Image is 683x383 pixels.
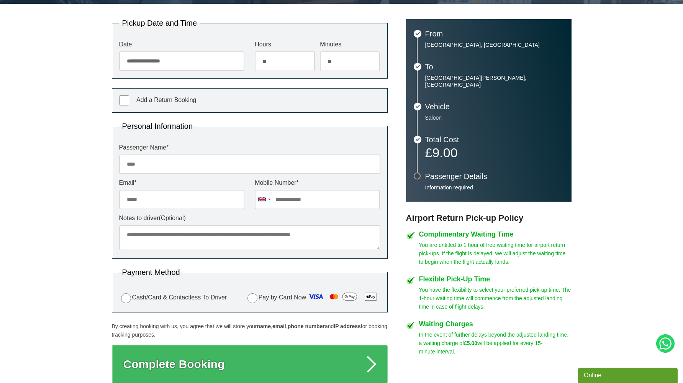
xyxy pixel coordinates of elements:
[419,321,572,327] h4: Waiting Charges
[425,103,564,110] h3: Vehicle
[425,147,564,158] p: £
[119,122,196,130] legend: Personal Information
[419,241,572,266] p: You are entitled to 1 hour of free waiting time for airport return pick-ups. If the flight is del...
[425,63,564,71] h3: To
[419,231,572,238] h4: Complimentary Waiting Time
[425,30,564,38] h3: From
[257,323,271,329] strong: name
[425,114,564,121] p: Saloon
[255,41,315,48] label: Hours
[334,323,361,329] strong: IP address
[119,268,183,276] legend: Payment Method
[246,291,380,305] label: Pay by Card Now
[255,190,273,209] div: United Kingdom: +44
[425,74,564,88] p: [GEOGRAPHIC_DATA][PERSON_NAME], [GEOGRAPHIC_DATA]
[121,293,131,303] input: Cash/Card & Contactless To Driver
[425,173,564,180] h3: Passenger Details
[136,97,197,103] span: Add a Return Booking
[119,180,244,186] label: Email
[159,215,186,221] span: (Optional)
[119,19,200,27] legend: Pickup Date and Time
[288,323,325,329] strong: phone number
[119,41,244,48] label: Date
[320,41,380,48] label: Minutes
[247,293,257,303] input: Pay by Card Now
[112,322,388,339] p: By creating booking with us, you agree that we will store your , , and for booking tracking purpo...
[419,276,572,283] h4: Flexible Pick-Up Time
[272,323,286,329] strong: email
[425,136,564,143] h3: Total Cost
[255,180,380,186] label: Mobile Number
[464,340,477,346] strong: £5.00
[419,286,572,311] p: You have the flexibility to select your preferred pick-up time. The 1-hour waiting time will comm...
[119,215,380,221] label: Notes to driver
[432,145,457,160] span: 9.00
[419,330,572,356] p: In the event of further delays beyond the adjusted landing time, a waiting charge of will be appl...
[578,366,679,383] iframe: chat widget
[425,41,564,48] p: [GEOGRAPHIC_DATA], [GEOGRAPHIC_DATA]
[119,145,380,151] label: Passenger Name
[406,213,572,223] h3: Airport Return Pick-up Policy
[119,292,227,303] label: Cash/Card & Contactless To Driver
[119,95,129,105] input: Add a Return Booking
[425,184,564,191] p: Information required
